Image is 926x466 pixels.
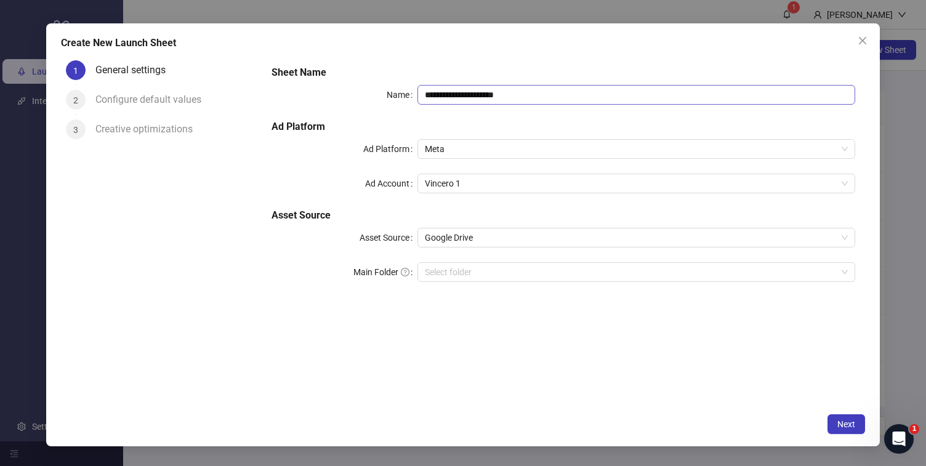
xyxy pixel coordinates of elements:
[360,228,417,247] label: Asset Source
[827,414,865,434] button: Next
[837,419,855,429] span: Next
[387,85,417,105] label: Name
[73,124,78,134] span: 3
[401,268,409,276] span: question-circle
[425,228,847,247] span: Google Drive
[353,262,417,282] label: Main Folder
[425,174,847,193] span: Vincero 1
[272,208,855,223] h5: Asset Source
[853,31,872,50] button: Close
[61,36,865,50] div: Create New Launch Sheet
[884,424,914,454] iframe: Intercom live chat
[365,174,417,193] label: Ad Account
[95,119,203,139] div: Creative optimizations
[95,90,211,110] div: Configure default values
[272,65,855,80] h5: Sheet Name
[272,119,855,134] h5: Ad Platform
[73,95,78,105] span: 2
[909,424,919,434] span: 1
[417,85,855,105] input: Name
[425,140,847,158] span: Meta
[858,36,868,46] span: close
[363,139,417,159] label: Ad Platform
[73,65,78,75] span: 1
[95,60,175,80] div: General settings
